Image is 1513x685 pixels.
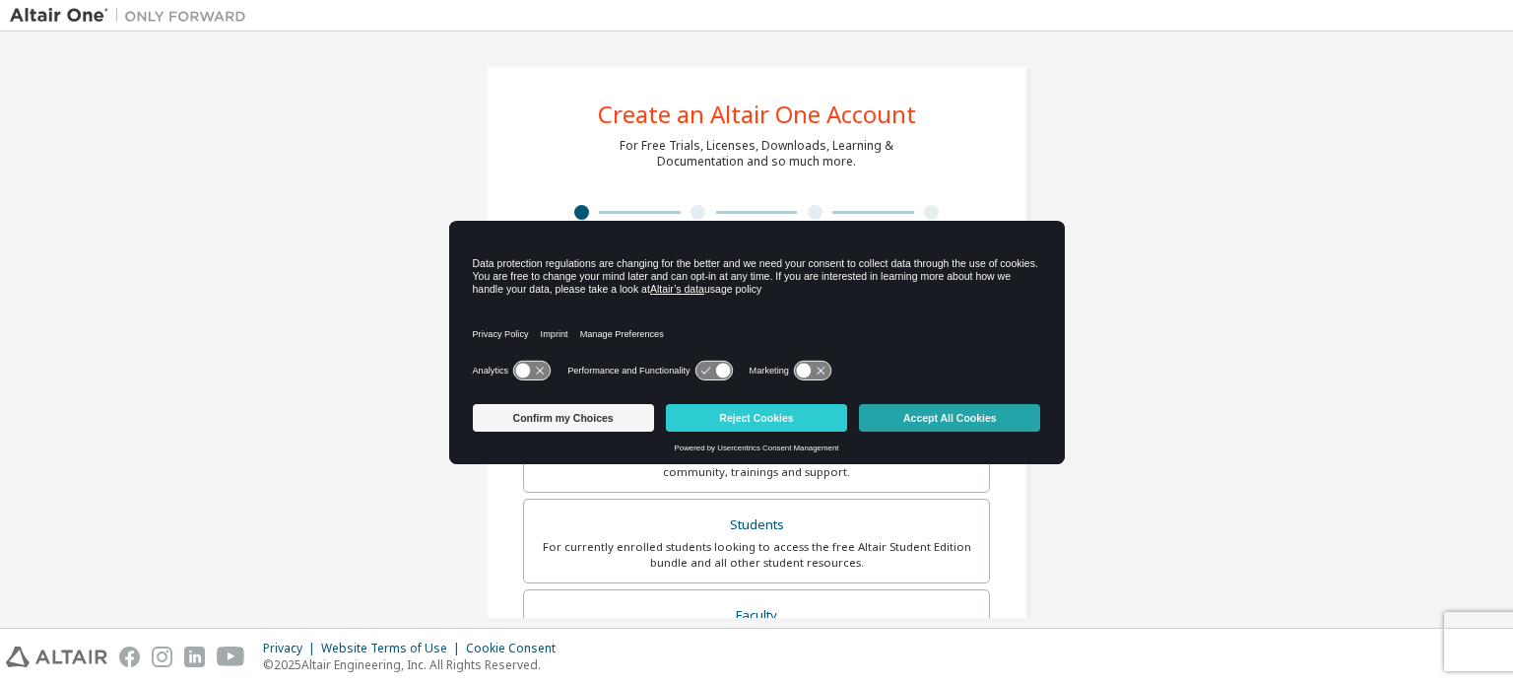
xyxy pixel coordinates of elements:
img: youtube.svg [217,647,245,667]
div: Website Terms of Use [321,641,466,656]
div: For Free Trials, Licenses, Downloads, Learning & Documentation and so much more. [620,138,893,170]
img: altair_logo.svg [6,647,107,667]
img: facebook.svg [119,647,140,667]
img: instagram.svg [152,647,172,667]
div: Create an Altair One Account [598,103,916,126]
img: linkedin.svg [184,647,205,667]
img: Altair One [10,6,256,26]
div: Cookie Consent [466,641,567,656]
div: Faculty [536,602,977,630]
p: © 2025 Altair Engineering, Inc. All Rights Reserved. [263,656,567,673]
div: For currently enrolled students looking to access the free Altair Student Edition bundle and all ... [536,539,977,571]
div: Students [536,512,977,539]
div: Privacy [263,641,321,656]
